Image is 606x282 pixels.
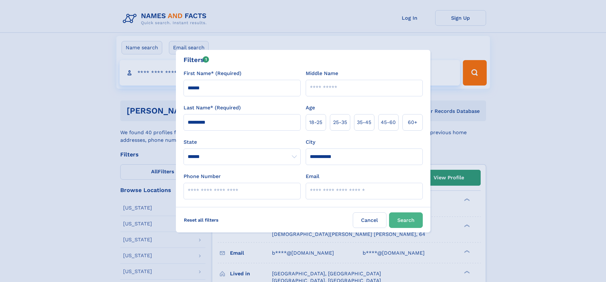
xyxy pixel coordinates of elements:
label: City [306,138,315,146]
label: Cancel [353,212,387,228]
button: Search [389,212,423,228]
span: 35‑45 [357,119,371,126]
label: Email [306,173,319,180]
div: Filters [184,55,209,65]
label: Reset all filters [180,212,223,228]
label: Phone Number [184,173,221,180]
label: Middle Name [306,70,338,77]
span: 45‑60 [381,119,396,126]
label: Age [306,104,315,112]
label: Last Name* (Required) [184,104,241,112]
span: 25‑35 [333,119,347,126]
label: First Name* (Required) [184,70,241,77]
span: 60+ [408,119,417,126]
span: 18‑25 [309,119,322,126]
label: State [184,138,301,146]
